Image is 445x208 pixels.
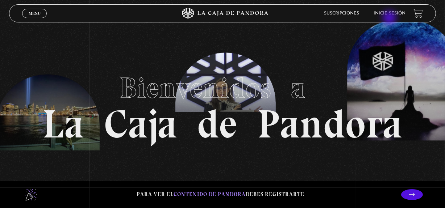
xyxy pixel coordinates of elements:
[137,190,305,199] p: Para ver el debes registrarte
[43,64,403,144] h1: La Caja de Pandora
[174,191,246,198] span: contenido de Pandora
[120,71,325,105] span: Bienvenidos a
[413,8,423,18] a: View your shopping cart
[374,11,406,16] a: Inicie sesión
[324,11,359,16] a: Suscripciones
[26,17,43,22] span: Cerrar
[29,11,41,16] span: Menu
